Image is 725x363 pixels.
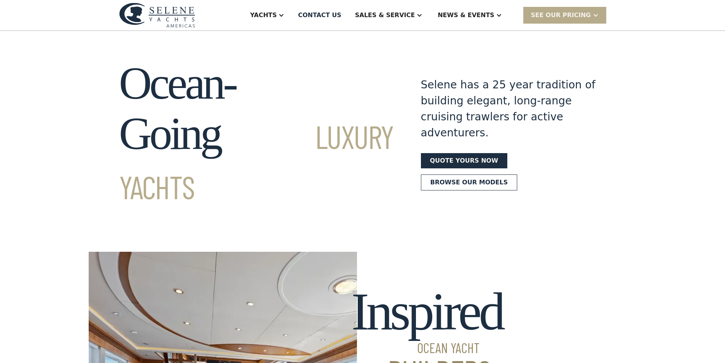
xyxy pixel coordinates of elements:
[438,11,494,20] div: News & EVENTS
[421,77,596,141] div: Selene has a 25 year tradition of building elegant, long-range cruising trawlers for active adven...
[351,341,502,355] span: Ocean Yacht
[421,174,518,190] a: Browse our models
[523,7,606,23] div: SEE Our Pricing
[355,11,415,20] div: Sales & Service
[531,11,591,20] div: SEE Our Pricing
[119,58,394,209] h1: Ocean-Going
[298,11,341,20] div: Contact US
[119,3,195,27] img: logo
[421,153,507,168] a: Quote yours now
[119,117,394,206] span: Luxury Yachts
[250,11,277,20] div: Yachts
